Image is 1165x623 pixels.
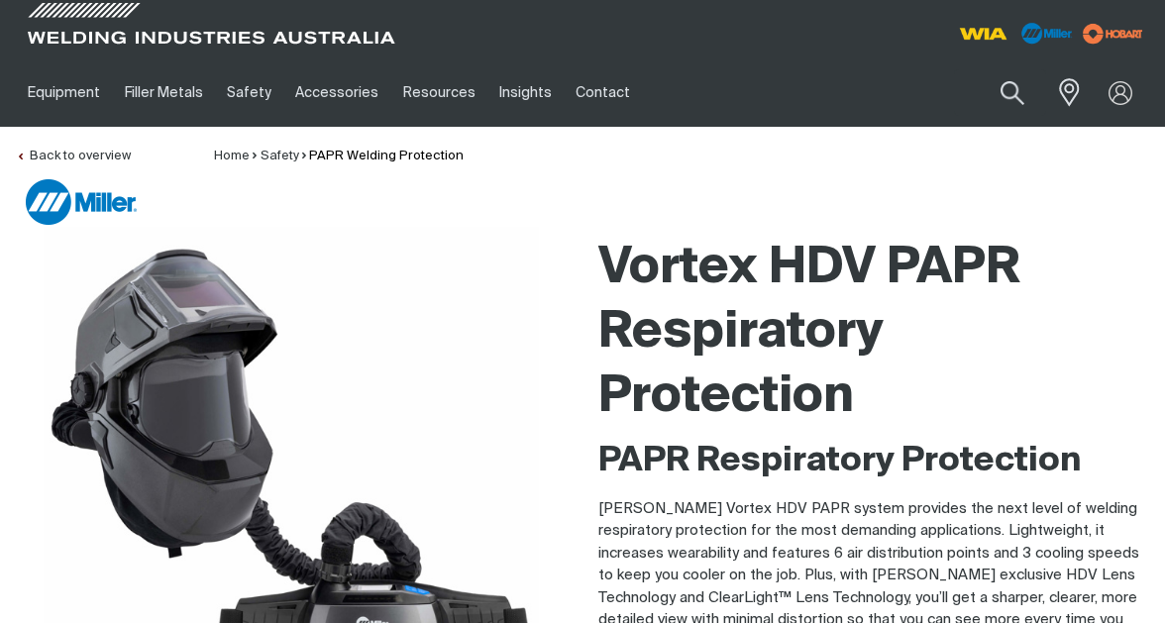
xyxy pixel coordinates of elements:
a: PAPR Welding Protection [309,150,464,162]
h1: Vortex HDV PAPR Respiratory Protection [598,237,1149,430]
a: Insights [487,58,564,127]
a: Safety [215,58,283,127]
a: Home [214,150,250,162]
a: Filler Metals [112,58,214,127]
input: Product name or item number... [954,69,1046,116]
a: Contact [564,58,642,127]
a: Safety [261,150,299,162]
a: Resources [391,58,487,127]
nav: Breadcrumb [214,147,464,166]
a: Equipment [16,58,112,127]
img: miller [1077,19,1149,49]
a: Accessories [283,58,390,127]
button: Search products [979,69,1046,116]
a: Back to overview of PAPR Welding Protection [16,150,131,162]
nav: Main [16,58,866,127]
h2: PAPR Respiratory Protection [598,440,1149,483]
